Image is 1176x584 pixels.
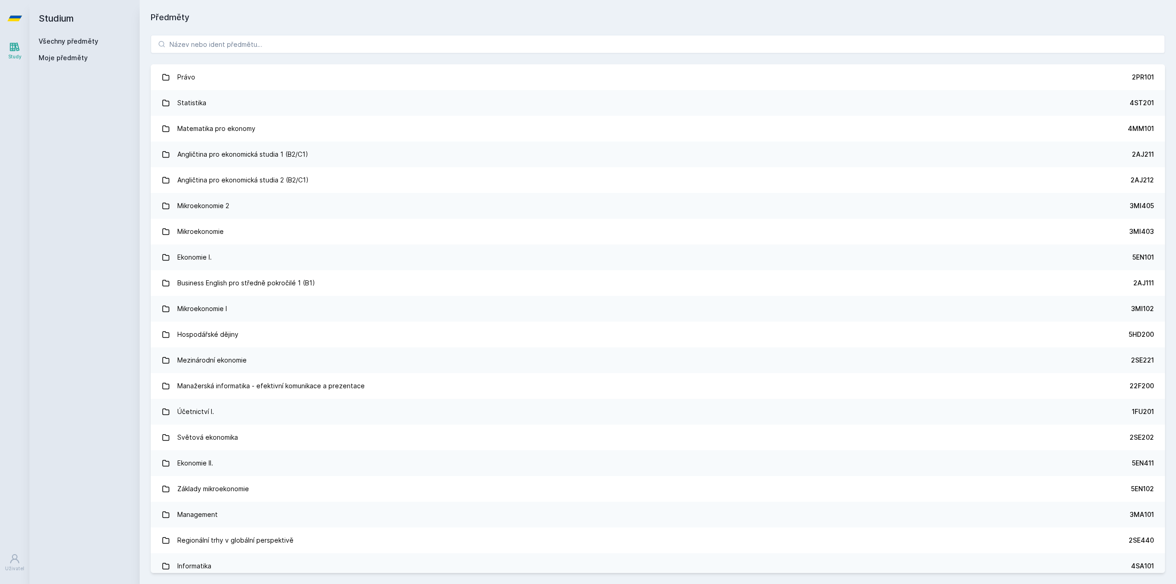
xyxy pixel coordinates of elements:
div: Mikroekonomie I [177,300,227,318]
a: Informatika 4SA101 [151,553,1165,579]
div: 1FU201 [1132,407,1154,416]
a: Mikroekonomie 2 3MI405 [151,193,1165,219]
a: Světová ekonomika 2SE202 [151,425,1165,450]
div: 2SE202 [1130,433,1154,442]
a: Mikroekonomie I 3MI102 [151,296,1165,322]
div: 4MM101 [1128,124,1154,133]
div: 2AJ212 [1131,176,1154,185]
div: 4ST201 [1130,98,1154,108]
span: Moje předměty [39,53,88,62]
div: Účetnictví I. [177,403,214,421]
div: Business English pro středně pokročilé 1 (B1) [177,274,315,292]
div: Study [8,53,22,60]
div: Matematika pro ekonomy [177,119,255,138]
a: Základy mikroekonomie 5EN102 [151,476,1165,502]
a: Angličtina pro ekonomická studia 2 (B2/C1) 2AJ212 [151,167,1165,193]
div: Uživatel [5,565,24,572]
a: Mezinárodní ekonomie 2SE221 [151,347,1165,373]
div: Mezinárodní ekonomie [177,351,247,369]
a: Angličtina pro ekonomická studia 1 (B2/C1) 2AJ211 [151,142,1165,167]
div: Statistika [177,94,206,112]
div: Regionální trhy v globální perspektivě [177,531,294,550]
a: Statistika 4ST201 [151,90,1165,116]
div: Angličtina pro ekonomická studia 2 (B2/C1) [177,171,309,189]
div: 5EN101 [1132,253,1154,262]
div: 22F200 [1130,381,1154,391]
div: 2AJ111 [1133,278,1154,288]
div: Angličtina pro ekonomická studia 1 (B2/C1) [177,145,308,164]
div: Mikroekonomie 2 [177,197,229,215]
a: Všechny předměty [39,37,98,45]
div: 3MI403 [1129,227,1154,236]
div: 4SA101 [1131,561,1154,571]
div: Mikroekonomie [177,222,224,241]
a: Ekonomie I. 5EN101 [151,244,1165,270]
a: Matematika pro ekonomy 4MM101 [151,116,1165,142]
a: Business English pro středně pokročilé 1 (B1) 2AJ111 [151,270,1165,296]
div: 5HD200 [1129,330,1154,339]
div: 5EN411 [1132,459,1154,468]
div: Ekonomie II. [177,454,213,472]
div: 3MA101 [1130,510,1154,519]
div: 3MI405 [1130,201,1154,210]
div: 2SE221 [1131,356,1154,365]
a: Regionální trhy v globální perspektivě 2SE440 [151,527,1165,553]
a: Study [2,37,28,65]
div: Management [177,505,218,524]
a: Právo 2PR101 [151,64,1165,90]
a: Účetnictví I. 1FU201 [151,399,1165,425]
div: Hospodářské dějiny [177,325,238,344]
a: Mikroekonomie 3MI403 [151,219,1165,244]
div: Ekonomie I. [177,248,212,266]
h1: Předměty [151,11,1165,24]
div: 5EN102 [1131,484,1154,493]
div: 2PR101 [1132,73,1154,82]
div: 2AJ211 [1132,150,1154,159]
a: Hospodářské dějiny 5HD200 [151,322,1165,347]
div: Právo [177,68,195,86]
a: Uživatel [2,549,28,577]
a: Manažerská informatika - efektivní komunikace a prezentace 22F200 [151,373,1165,399]
a: Management 3MA101 [151,502,1165,527]
div: 3MI102 [1131,304,1154,313]
div: 2SE440 [1129,536,1154,545]
div: Manažerská informatika - efektivní komunikace a prezentace [177,377,365,395]
div: Světová ekonomika [177,428,238,447]
div: Informatika [177,557,211,575]
input: Název nebo ident předmětu… [151,35,1165,53]
a: Ekonomie II. 5EN411 [151,450,1165,476]
div: Základy mikroekonomie [177,480,249,498]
